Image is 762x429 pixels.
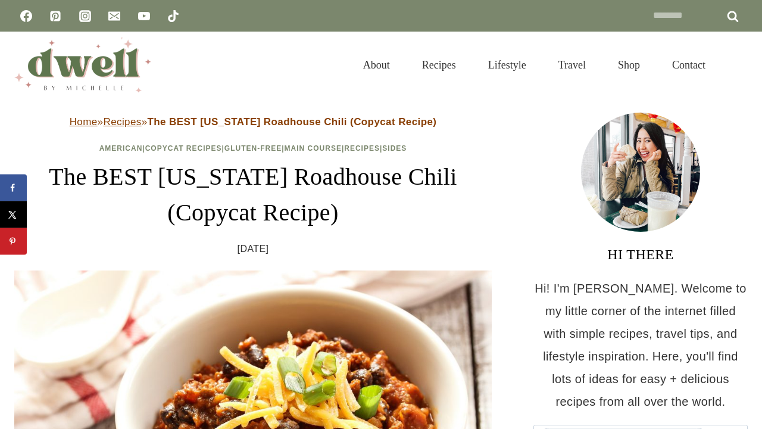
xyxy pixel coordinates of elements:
h1: The BEST [US_STATE] Roadhouse Chili (Copycat Recipe) [14,159,492,231]
a: Shop [602,44,656,86]
a: Main Course [285,144,342,153]
a: Email [102,4,126,28]
span: » » [70,116,437,128]
a: Lifestyle [472,44,542,86]
a: Copycat Recipes [145,144,222,153]
a: Home [70,116,98,128]
strong: The BEST [US_STATE] Roadhouse Chili (Copycat Recipe) [148,116,437,128]
a: Sides [382,144,407,153]
a: Recipes [344,144,380,153]
a: TikTok [161,4,185,28]
a: Recipes [406,44,472,86]
p: Hi! I'm [PERSON_NAME]. Welcome to my little corner of the internet filled with simple recipes, tr... [533,277,748,413]
img: DWELL by michelle [14,38,151,92]
span: | | | | | [99,144,407,153]
a: YouTube [132,4,156,28]
a: Contact [656,44,722,86]
a: Recipes [103,116,141,128]
a: About [347,44,406,86]
button: View Search Form [727,55,748,75]
h3: HI THERE [533,244,748,265]
nav: Primary Navigation [347,44,722,86]
a: Pinterest [43,4,67,28]
a: Travel [542,44,602,86]
a: Instagram [73,4,97,28]
a: American [99,144,143,153]
a: Facebook [14,4,38,28]
time: [DATE] [238,240,269,258]
a: Gluten-Free [224,144,282,153]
